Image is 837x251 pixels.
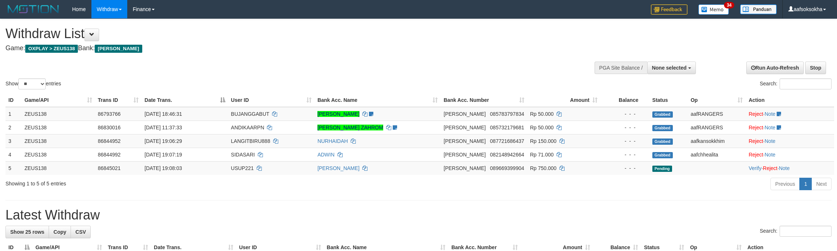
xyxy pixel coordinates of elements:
td: 3 [5,134,22,148]
a: Reject [763,165,777,171]
a: Note [765,125,776,130]
a: NURHAIDAH [317,138,348,144]
span: None selected [652,65,687,71]
div: Showing 1 to 5 of 5 entries [5,177,343,187]
a: CSV [71,226,91,238]
th: Status [649,93,688,107]
span: ANDIKAARPN [231,125,264,130]
span: 34 [724,2,734,8]
td: · [746,107,834,121]
td: · [746,121,834,134]
span: [DATE] 11:37:33 [144,125,182,130]
td: ZEUS138 [22,134,95,148]
h1: Withdraw List [5,26,551,41]
span: 86844952 [98,138,121,144]
td: 1 [5,107,22,121]
span: OXPLAY > ZEUS138 [25,45,78,53]
span: Pending [652,166,672,172]
th: Date Trans.: activate to sort column descending [142,93,228,107]
span: 86793766 [98,111,121,117]
th: Action [746,93,834,107]
a: Previous [770,178,800,190]
td: ZEUS138 [22,121,95,134]
span: LANGITBIRU888 [231,138,270,144]
a: Stop [805,62,826,74]
div: - - - [603,110,646,118]
span: [PERSON_NAME] [444,125,486,130]
label: Search: [760,226,832,237]
span: BUJANGGABUT [231,111,269,117]
th: Trans ID: activate to sort column ascending [95,93,142,107]
td: 4 [5,148,22,161]
span: Rp 50.000 [530,111,554,117]
td: ZEUS138 [22,107,95,121]
button: None selected [647,62,696,74]
span: [DATE] 18:46:31 [144,111,182,117]
a: Reject [749,111,763,117]
span: USUP221 [231,165,254,171]
label: Show entries [5,78,61,89]
div: - - - [603,151,646,158]
span: Grabbed [652,152,673,158]
div: - - - [603,137,646,145]
span: Copy [53,229,66,235]
th: User ID: activate to sort column ascending [228,93,315,107]
img: MOTION_logo.png [5,4,61,15]
span: SIDASARI [231,152,255,158]
span: Copy 085732179681 to clipboard [490,125,524,130]
th: Op: activate to sort column ascending [688,93,746,107]
a: Run Auto-Refresh [746,62,804,74]
th: Game/API: activate to sort column ascending [22,93,95,107]
td: · [746,134,834,148]
span: Rp 750.000 [530,165,557,171]
img: panduan.png [740,4,777,14]
span: [PERSON_NAME] [444,138,486,144]
span: Copy 087721686437 to clipboard [490,138,524,144]
span: 86844992 [98,152,121,158]
a: Next [811,178,832,190]
h4: Game: Bank: [5,45,551,52]
span: CSV [75,229,86,235]
td: · · [746,161,834,175]
div: PGA Site Balance / [595,62,647,74]
th: ID [5,93,22,107]
a: Verify [749,165,761,171]
td: · [746,148,834,161]
span: Rp 150.000 [530,138,557,144]
span: Copy 085783797834 to clipboard [490,111,524,117]
img: Button%20Memo.svg [698,4,729,15]
span: [DATE] 19:06:29 [144,138,182,144]
span: [PERSON_NAME] [444,111,486,117]
div: - - - [603,124,646,131]
span: Rp 71.000 [530,152,554,158]
a: ADWIN [317,152,335,158]
div: - - - [603,165,646,172]
select: Showentries [18,78,46,89]
a: Copy [49,226,71,238]
th: Amount: activate to sort column ascending [527,93,601,107]
th: Bank Acc. Number: activate to sort column ascending [441,93,527,107]
th: Balance [600,93,649,107]
img: Feedback.jpg [651,4,687,15]
span: Copy 089669399904 to clipboard [490,165,524,171]
span: Grabbed [652,125,673,131]
label: Search: [760,78,832,89]
span: Grabbed [652,139,673,145]
input: Search: [780,226,832,237]
span: 86845021 [98,165,121,171]
span: 86830016 [98,125,121,130]
a: Note [779,165,790,171]
input: Search: [780,78,832,89]
span: [PERSON_NAME] [95,45,142,53]
span: Rp 50.000 [530,125,554,130]
span: Grabbed [652,111,673,118]
a: Reject [749,125,763,130]
a: [PERSON_NAME] [317,111,359,117]
span: Show 25 rows [10,229,44,235]
a: [PERSON_NAME] [317,165,359,171]
span: [DATE] 19:07:19 [144,152,182,158]
td: aafkansokkhim [688,134,746,148]
span: [PERSON_NAME] [444,165,486,171]
a: [PERSON_NAME] ZAHROM [317,125,383,130]
td: aafRANGERS [688,107,746,121]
